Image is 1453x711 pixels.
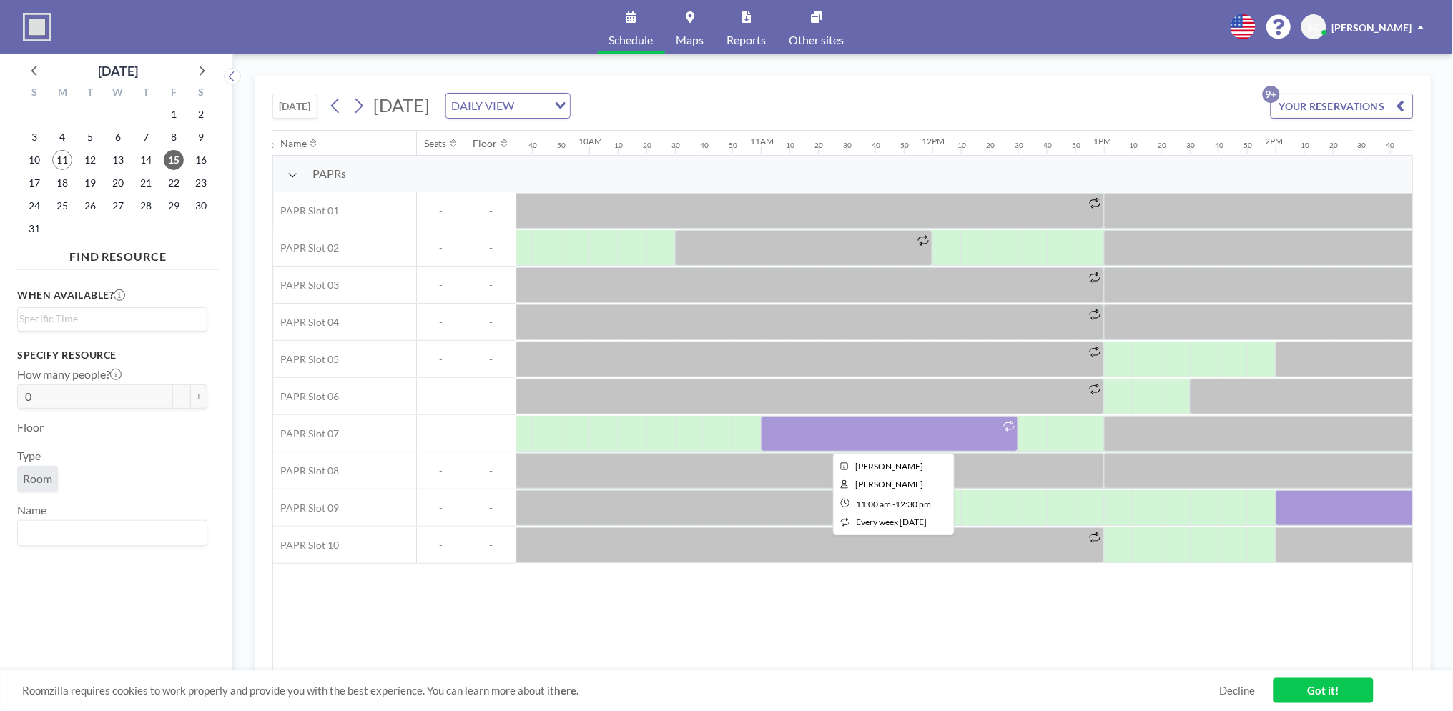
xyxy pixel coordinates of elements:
input: Search for option [519,96,546,115]
a: here. [554,684,578,697]
div: 2PM [1265,136,1283,146]
label: Type [17,449,41,463]
span: Shannon Commins [855,461,923,472]
div: W [104,84,132,103]
span: - [466,390,516,403]
div: 12PM [922,136,945,146]
span: - [417,316,466,329]
span: - [466,353,516,366]
span: SC [1308,21,1320,34]
span: Tuesday, August 5, 2025 [80,127,100,147]
span: DAILY VIEW [449,96,518,115]
span: - [417,353,466,366]
span: Saturday, August 9, 2025 [192,127,212,147]
p: 9+ [1263,86,1280,103]
span: Schedule [609,34,654,46]
span: Wednesday, August 6, 2025 [108,127,128,147]
div: 10 [614,141,623,150]
span: Wednesday, August 27, 2025 [108,196,128,216]
div: S [21,84,49,103]
span: Monday, August 25, 2025 [52,196,72,216]
div: 11AM [750,136,774,146]
div: T [132,84,159,103]
span: 11:00 AM [857,499,892,509]
span: Other sites [789,34,844,46]
span: Sunday, August 24, 2025 [24,196,44,216]
span: PAPR Slot 05 [273,353,339,366]
span: PAPR Slot 07 [273,427,339,440]
span: [DATE] [374,94,430,116]
div: 1PM [1093,136,1111,146]
span: - [466,464,516,477]
div: 40 [872,141,880,150]
span: - [466,502,516,514]
span: Sunday, August 17, 2025 [24,173,44,193]
span: Friday, August 15, 2025 [164,150,184,170]
div: 20 [1158,141,1166,150]
span: Sunday, August 31, 2025 [24,219,44,239]
button: - [173,384,190,409]
div: M [49,84,77,103]
span: - [466,204,516,217]
a: Decline [1220,684,1256,697]
span: - [417,539,466,552]
a: Got it! [1274,678,1374,703]
span: Shannon Commins [855,479,923,489]
span: - [893,499,896,509]
h4: FIND RESOURCE [17,244,219,264]
span: Reports [727,34,767,46]
span: PAPR Slot 03 [273,279,339,292]
span: PAPR Slot 02 [273,242,339,254]
div: 50 [1072,141,1080,150]
div: 40 [1386,141,1395,150]
span: Friday, August 29, 2025 [164,196,184,216]
span: Room [23,472,52,486]
div: 40 [528,141,537,150]
span: PAPR Slot 08 [273,464,339,477]
span: PAPR Slot 04 [273,316,339,329]
span: - [417,502,466,514]
label: How many people? [17,367,122,382]
div: 50 [1243,141,1252,150]
span: - [466,427,516,440]
div: 50 [900,141,909,150]
input: Search for option [19,311,199,327]
span: Wednesday, August 20, 2025 [108,173,128,193]
div: 30 [1186,141,1195,150]
span: Monday, August 11, 2025 [52,150,72,170]
div: 50 [557,141,566,150]
div: 10 [1301,141,1309,150]
div: 30 [1015,141,1023,150]
span: Monday, August 18, 2025 [52,173,72,193]
span: PAPRs [312,166,346,181]
span: 12:30 PM [896,499,932,509]
span: Sunday, August 3, 2025 [24,127,44,147]
span: - [417,427,466,440]
span: Wednesday, August 13, 2025 [108,150,128,170]
div: 40 [1043,141,1052,150]
span: - [466,279,516,292]
div: T [77,84,104,103]
div: 20 [1329,141,1338,150]
span: PAPR Slot 09 [273,502,339,514]
div: S [187,84,215,103]
div: 40 [1215,141,1223,150]
img: organization-logo [23,13,51,41]
span: PAPR Slot 06 [273,390,339,403]
span: PAPR Slot 10 [273,539,339,552]
button: [DATE] [272,94,317,119]
span: - [417,242,466,254]
span: Friday, August 22, 2025 [164,173,184,193]
div: 10 [957,141,966,150]
span: Thursday, August 21, 2025 [136,173,156,193]
button: YOUR RESERVATIONS9+ [1271,94,1414,119]
span: Sunday, August 10, 2025 [24,150,44,170]
label: Name [17,503,46,517]
div: 50 [729,141,737,150]
span: Thursday, August 14, 2025 [136,150,156,170]
div: 40 [700,141,709,150]
span: Friday, August 1, 2025 [164,104,184,124]
div: Search for option [446,94,570,118]
span: Saturday, August 30, 2025 [192,196,212,216]
div: Search for option [18,308,207,329]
